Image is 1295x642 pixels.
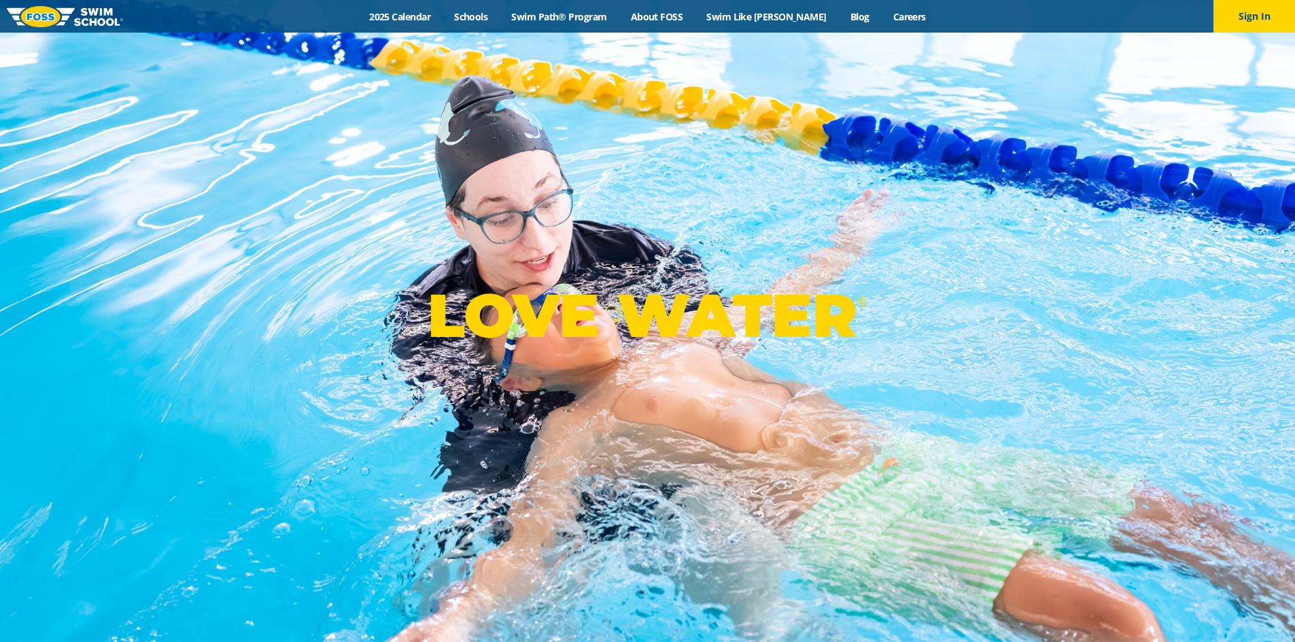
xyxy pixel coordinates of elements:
a: 2025 Calendar [358,10,443,23]
a: Swim Path® Program [500,10,619,23]
a: About FOSS [619,10,695,23]
a: Schools [443,10,500,23]
a: Swim Like [PERSON_NAME] [695,10,839,23]
p: LOVE WATER [428,279,867,352]
a: Careers [881,10,937,23]
sup: ® [857,293,867,310]
a: Blog [838,10,881,23]
img: FOSS Swim School Logo [7,6,123,27]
